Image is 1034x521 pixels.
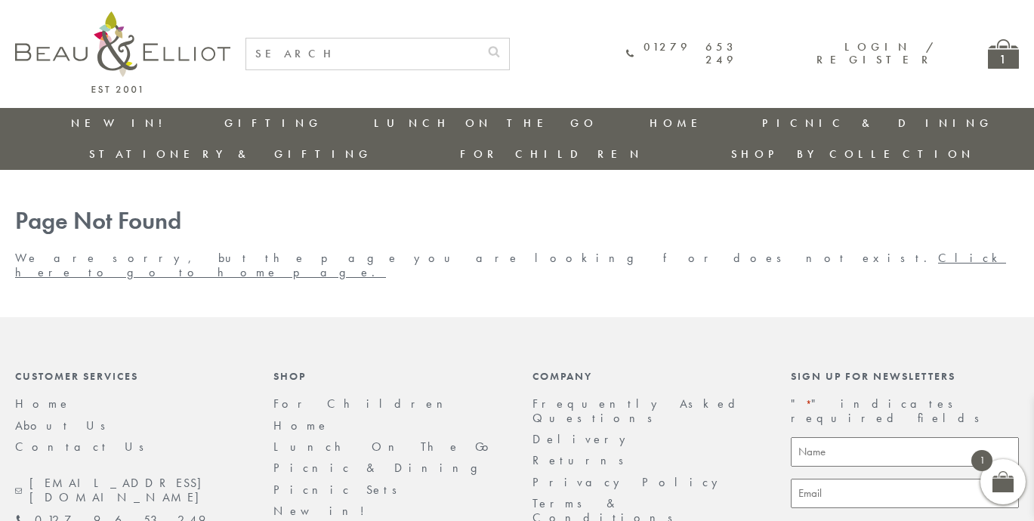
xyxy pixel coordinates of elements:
[273,503,375,519] a: New in!
[273,396,455,412] a: For Children
[374,116,597,131] a: Lunch On The Go
[15,396,71,412] a: Home
[816,39,935,67] a: Login / Register
[460,146,644,162] a: For Children
[731,146,975,162] a: Shop by collection
[15,208,1019,236] h1: Page Not Found
[791,437,1019,467] input: Name
[626,41,737,67] a: 01279 653 249
[15,476,243,504] a: [EMAIL_ADDRESS][DOMAIN_NAME]
[273,482,407,498] a: Picnic Sets
[273,439,498,455] a: Lunch On The Go
[532,431,634,447] a: Delivery
[791,370,1019,382] div: Sign up for newsletters
[971,450,992,471] span: 1
[988,39,1019,69] a: 1
[532,370,761,382] div: Company
[224,116,323,131] a: Gifting
[762,116,993,131] a: Picnic & Dining
[532,396,745,425] a: Frequently Asked Questions
[89,146,372,162] a: Stationery & Gifting
[246,39,479,69] input: SEARCH
[532,452,634,468] a: Returns
[15,439,154,455] a: Contact Us
[273,460,492,476] a: Picnic & Dining
[273,418,329,433] a: Home
[532,474,726,490] a: Privacy Policy
[15,370,243,382] div: Customer Services
[15,418,116,433] a: About Us
[15,11,230,93] img: logo
[273,370,502,382] div: Shop
[71,116,172,131] a: New in!
[650,116,710,131] a: Home
[791,479,1019,508] input: Email
[791,397,1019,425] p: " " indicates required fields
[15,250,1006,279] a: Click here to go to home page.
